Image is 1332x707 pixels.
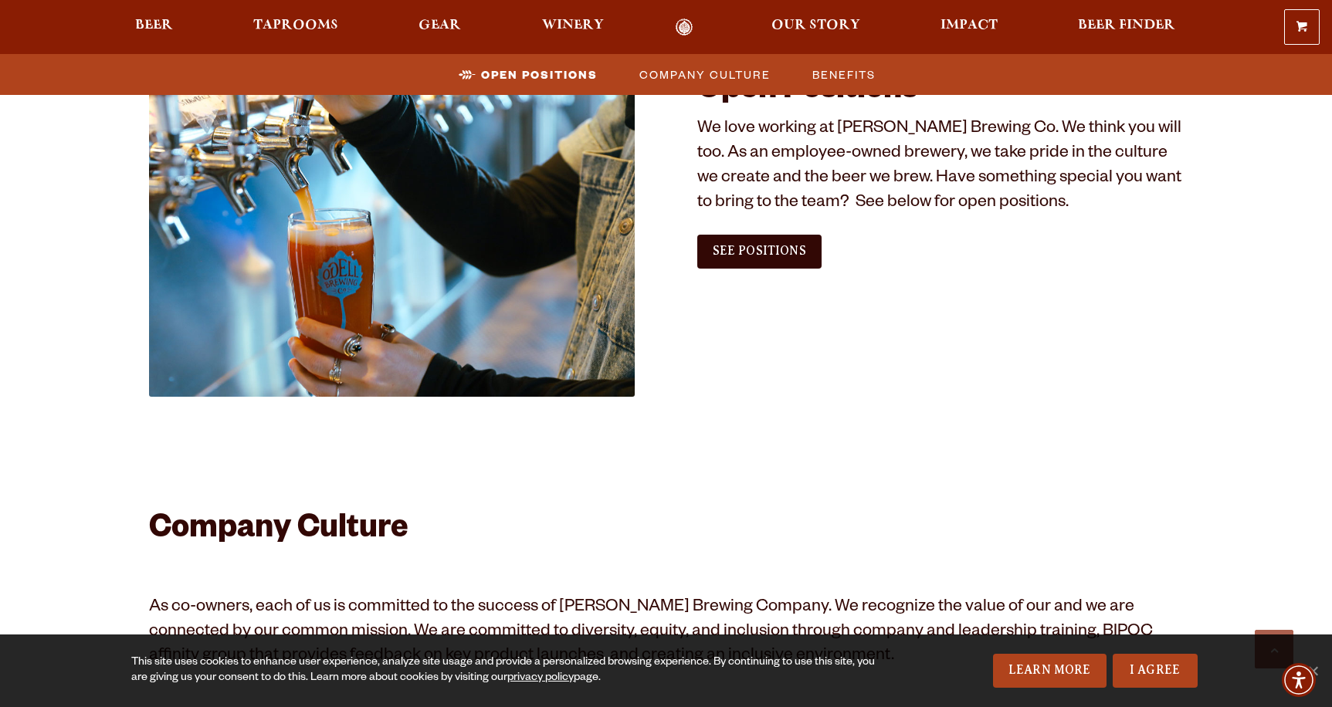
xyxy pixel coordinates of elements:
a: Odell Home [656,19,713,36]
span: Impact [941,19,998,32]
h2: Company Culture [149,512,1184,550]
a: privacy policy [507,672,574,685]
span: Benefits [812,63,876,86]
a: Taprooms [243,19,348,36]
a: Gear [408,19,471,36]
a: Scroll to top [1255,630,1293,668]
div: This site uses cookies to enhance user experience, analyze site usage and provide a personalized ... [131,655,884,686]
span: Beer [135,19,173,32]
span: Gear [419,19,461,32]
a: Open Positions [449,63,605,86]
span: Winery [542,19,604,32]
span: Open Positions [481,63,598,86]
a: Company Culture [630,63,778,86]
a: Benefits [803,63,883,86]
span: See Positions [713,244,806,258]
span: Company Culture [639,63,771,86]
img: Jobs_1 [149,73,635,397]
p: We love working at [PERSON_NAME] Brewing Co. We think you will too. As an employee-owned brewery,... [697,118,1184,217]
div: Accessibility Menu [1282,663,1316,697]
a: Winery [532,19,614,36]
a: Impact [930,19,1008,36]
a: Beer Finder [1068,19,1185,36]
a: Our Story [761,19,870,36]
span: As co-owners, each of us is committed to the success of [PERSON_NAME] Brewing Company. We recogni... [149,599,1153,667]
span: Beer Finder [1078,19,1175,32]
a: Learn More [993,654,1107,688]
a: I Agree [1113,654,1198,688]
a: See Positions [697,235,822,269]
span: Our Story [771,19,860,32]
span: Taprooms [253,19,338,32]
a: Beer [125,19,183,36]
